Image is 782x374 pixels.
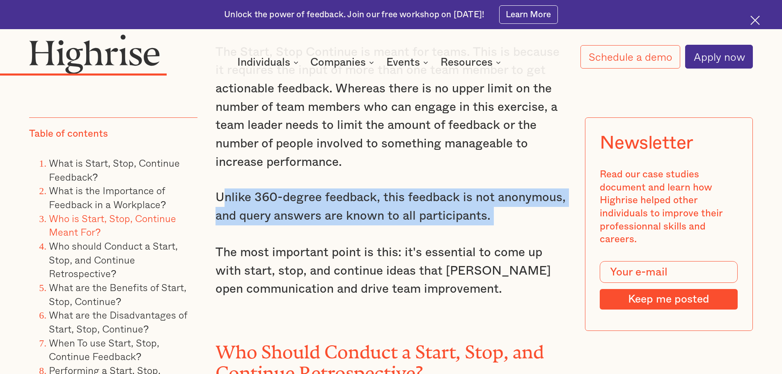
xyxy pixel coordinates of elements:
[49,183,166,212] a: What is the Importance of Feedback in a Workplace?
[237,57,290,67] div: Individuals
[237,57,301,67] div: Individuals
[440,57,503,67] div: Resources
[49,211,176,240] a: Who is Start, Stop, Continue Meant For?
[216,43,567,171] p: The Start, Stop Continue is meant for teams. This is because it requires the input of more than o...
[600,132,693,154] div: Newsletter
[224,9,484,21] div: Unlock the power of feedback. Join our free workshop on [DATE]!
[49,238,178,281] a: Who should Conduct a Start, Stop, and Continue Retrospective?
[499,5,558,24] a: Learn More
[386,57,431,67] div: Events
[216,188,567,298] p: Unlike 360-degree feedback, this feedback is not anonymous, and query answers are known to all pa...
[49,307,187,336] a: What are the Disadvantages of Start, Stop, Continue?
[600,168,738,246] div: Read our case studies document and learn how Highrise helped other individuals to improve their p...
[386,57,420,67] div: Events
[580,45,681,69] a: Schedule a demo
[49,335,159,364] a: When To use Start, Stop, Continue Feedback?
[49,155,180,184] a: What is Start, Stop, Continue Feedback?
[29,34,160,73] img: Highrise logo
[310,57,376,67] div: Companies
[29,128,108,141] div: Table of contents
[310,57,366,67] div: Companies
[750,16,760,25] img: Cross icon
[49,280,186,309] a: What are the Benefits of Start, Stop, Continue?
[685,45,753,69] a: Apply now
[440,57,493,67] div: Resources
[600,289,738,310] input: Keep me posted
[600,261,738,310] form: Modal Form
[600,261,738,283] input: Your e-mail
